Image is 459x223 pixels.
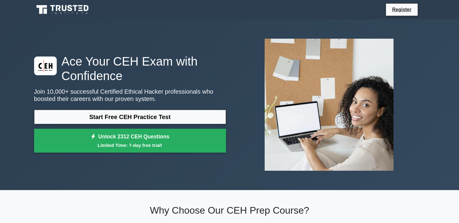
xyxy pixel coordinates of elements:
[34,88,226,102] p: Join 10,000+ successful Certified Ethical Hacker professionals who boosted their careers with our...
[34,110,226,124] a: Start Free CEH Practice Test
[34,54,226,83] h1: Ace Your CEH Exam with Confidence
[34,205,425,216] h2: Why Choose Our CEH Prep Course?
[388,6,415,13] a: Register
[34,129,226,153] a: Unlock 2312 CEH QuestionsLimited Time: 7-day free trial!
[42,142,218,149] small: Limited Time: 7-day free trial!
